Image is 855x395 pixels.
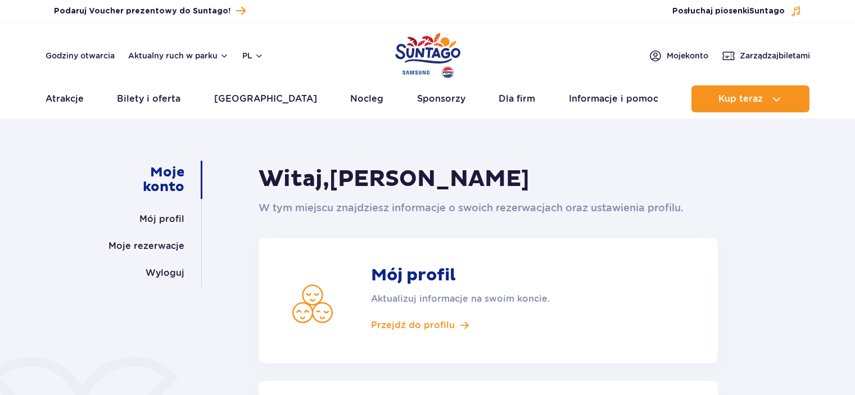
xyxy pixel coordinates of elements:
[371,265,635,285] strong: Mój profil
[139,206,184,233] a: Mój profil
[242,50,264,61] button: pl
[111,161,184,199] a: Moje konto
[371,319,455,332] span: Przejdź do profilu
[649,49,708,62] a: Mojekonto
[350,85,383,112] a: Nocleg
[329,165,530,193] span: [PERSON_NAME]
[749,7,785,15] span: Suntago
[718,94,763,104] span: Kup teraz
[569,85,658,112] a: Informacje i pomoc
[672,6,785,17] span: Posłuchaj piosenki
[417,85,465,112] a: Sponsorzy
[722,49,810,62] a: Zarządzajbiletami
[259,200,718,216] p: W tym miejscu znajdziesz informacje o swoich rezerwacjach oraz ustawienia profilu.
[672,6,802,17] button: Posłuchaj piosenkiSuntago
[46,50,115,61] a: Godziny otwarcia
[371,292,635,306] p: Aktualizuj informacje na swoim koncie.
[740,50,810,61] span: Zarządzaj biletami
[214,85,317,112] a: [GEOGRAPHIC_DATA]
[128,51,229,60] button: Aktualny ruch w parku
[499,85,535,112] a: Dla firm
[46,85,84,112] a: Atrakcje
[54,6,230,17] span: Podaruj Voucher prezentowy do Suntago!
[146,260,184,287] a: Wyloguj
[259,165,718,193] h1: Witaj,
[54,3,246,19] a: Podaruj Voucher prezentowy do Suntago!
[395,28,460,80] a: Park of Poland
[108,233,184,260] a: Moje rezerwacje
[691,85,809,112] button: Kup teraz
[667,50,708,61] span: Moje konto
[371,319,635,332] a: Przejdź do profilu
[117,85,180,112] a: Bilety i oferta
